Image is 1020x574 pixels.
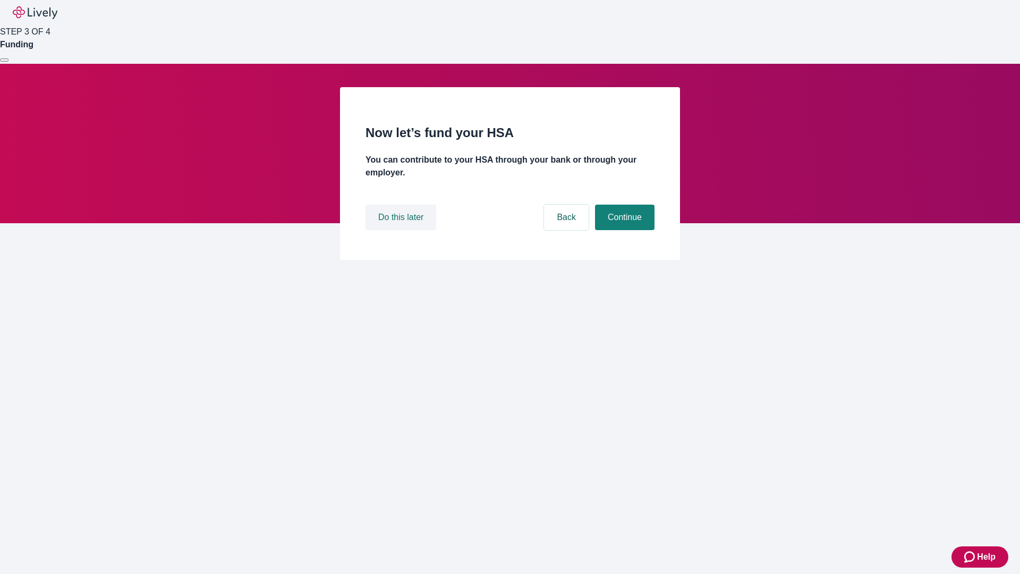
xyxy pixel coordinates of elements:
[13,6,57,19] img: Lively
[365,123,654,142] h2: Now let’s fund your HSA
[544,205,589,230] button: Back
[365,154,654,179] h4: You can contribute to your HSA through your bank or through your employer.
[977,551,996,563] span: Help
[964,551,977,563] svg: Zendesk support icon
[951,546,1008,568] button: Zendesk support iconHelp
[595,205,654,230] button: Continue
[365,205,436,230] button: Do this later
